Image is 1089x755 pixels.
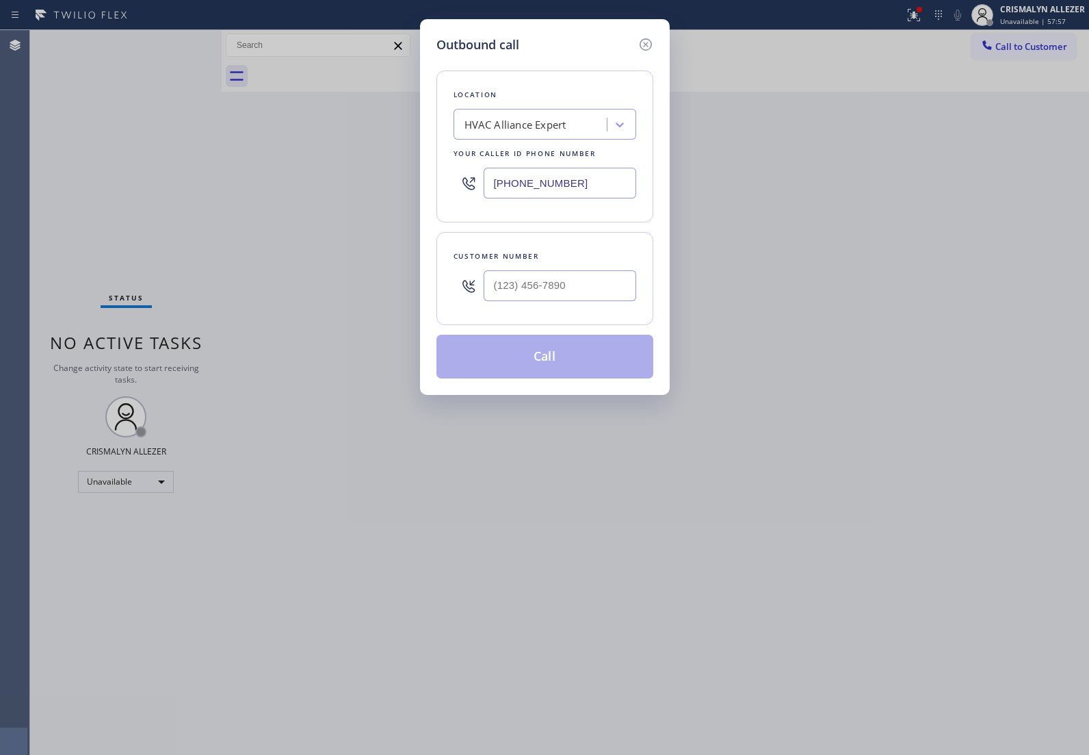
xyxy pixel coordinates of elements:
[464,117,566,133] div: HVAC Alliance Expert
[454,88,636,102] div: Location
[484,168,636,199] input: (123) 456-7890
[484,270,636,301] input: (123) 456-7890
[454,249,636,264] div: Customer number
[436,36,519,54] h5: Outbound call
[436,335,653,379] button: Call
[454,146,636,161] div: Your caller id phone number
